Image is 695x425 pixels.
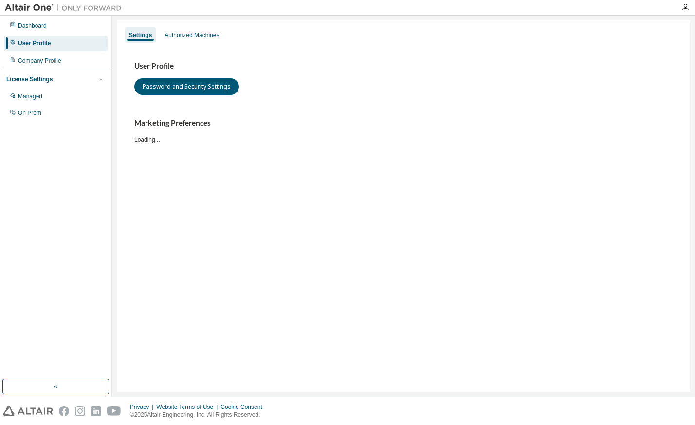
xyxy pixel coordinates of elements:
[165,31,219,39] div: Authorized Machines
[91,406,101,416] img: linkedin.svg
[75,406,85,416] img: instagram.svg
[130,411,268,419] p: © 2025 Altair Engineering, Inc. All Rights Reserved.
[5,3,127,13] img: Altair One
[130,403,156,411] div: Privacy
[156,403,220,411] div: Website Terms of Use
[59,406,69,416] img: facebook.svg
[220,403,268,411] div: Cookie Consent
[134,78,239,95] button: Password and Security Settings
[134,118,673,128] h3: Marketing Preferences
[18,92,42,100] div: Managed
[18,57,61,65] div: Company Profile
[134,118,673,143] div: Loading...
[3,406,53,416] img: altair_logo.svg
[129,31,152,39] div: Settings
[6,75,53,83] div: License Settings
[107,406,121,416] img: youtube.svg
[18,109,41,117] div: On Prem
[18,22,47,30] div: Dashboard
[134,61,673,71] h3: User Profile
[18,39,51,47] div: User Profile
